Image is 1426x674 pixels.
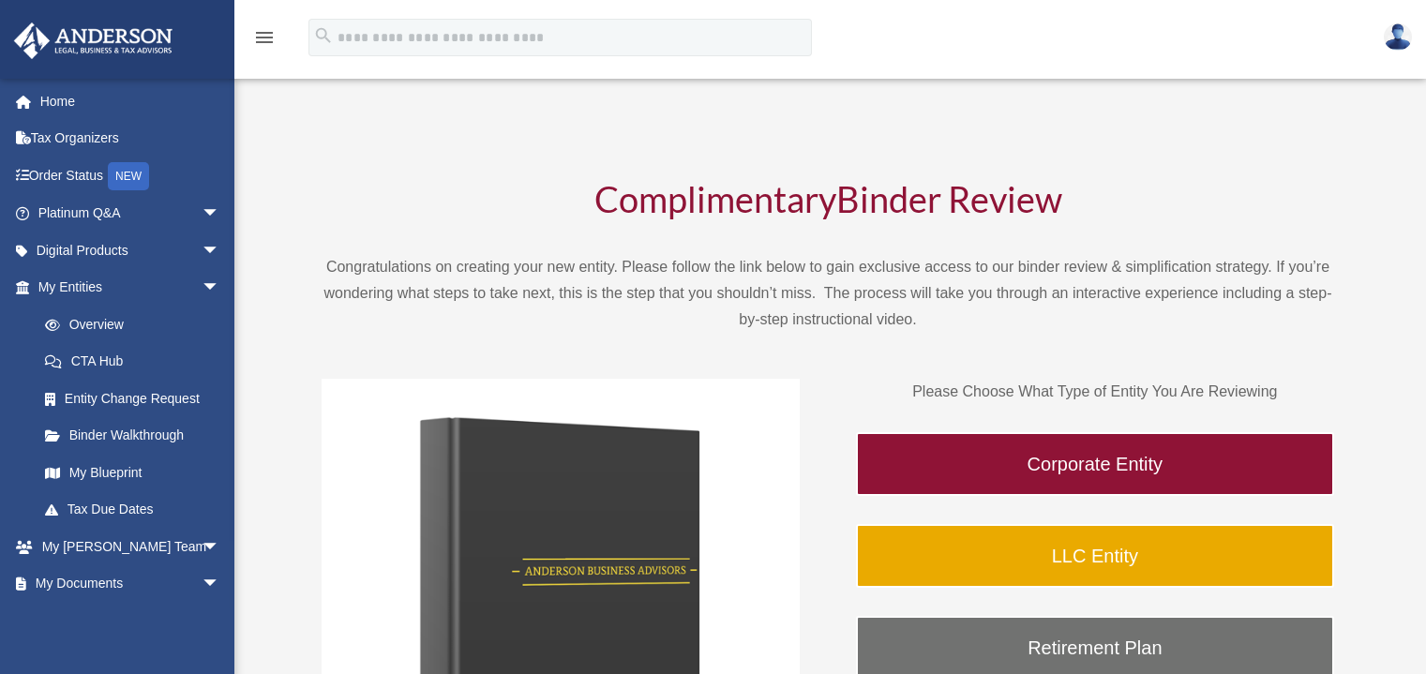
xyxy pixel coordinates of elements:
span: arrow_drop_down [202,602,239,640]
a: Billingarrow_drop_down [13,602,248,639]
span: arrow_drop_down [202,269,239,307]
span: Complimentary [594,177,836,220]
a: Digital Productsarrow_drop_down [13,232,248,269]
span: arrow_drop_down [202,195,239,233]
span: arrow_drop_down [202,565,239,604]
a: My Entitiesarrow_drop_down [13,269,248,307]
i: menu [253,26,276,49]
a: Tax Due Dates [26,491,248,529]
a: My Documentsarrow_drop_down [13,565,248,603]
p: Congratulations on creating your new entity. Please follow the link below to gain exclusive acces... [322,254,1334,333]
span: arrow_drop_down [202,528,239,566]
a: Overview [26,306,248,343]
a: LLC Entity [856,524,1334,588]
a: My Blueprint [26,454,248,491]
span: Binder Review [836,177,1062,220]
a: Entity Change Request [26,380,248,417]
a: CTA Hub [26,343,248,381]
a: Tax Organizers [13,120,248,157]
a: Corporate Entity [856,432,1334,496]
i: search [313,25,334,46]
a: Binder Walkthrough [26,417,239,455]
p: Please Choose What Type of Entity You Are Reviewing [856,379,1334,405]
a: Home [13,82,248,120]
a: My [PERSON_NAME] Teamarrow_drop_down [13,528,248,565]
a: Order StatusNEW [13,157,248,195]
a: menu [253,33,276,49]
a: Platinum Q&Aarrow_drop_down [13,195,248,232]
img: User Pic [1384,23,1412,51]
div: NEW [108,162,149,190]
span: arrow_drop_down [202,232,239,270]
img: Anderson Advisors Platinum Portal [8,22,178,59]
